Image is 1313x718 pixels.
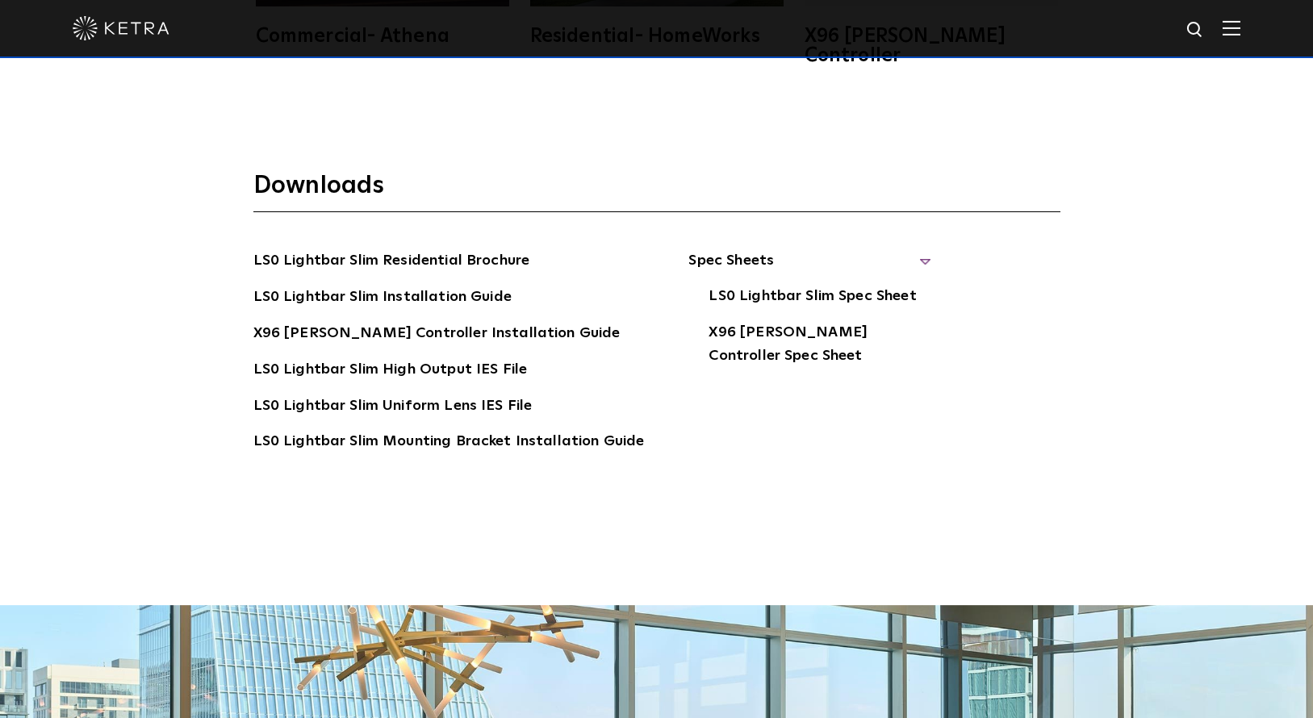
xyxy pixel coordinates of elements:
[253,358,528,384] a: LS0 Lightbar Slim High Output IES File
[688,249,930,285] span: Spec Sheets
[253,170,1060,212] h3: Downloads
[1185,20,1206,40] img: search icon
[253,249,530,275] a: LS0 Lightbar Slim Residential Brochure
[253,394,533,420] a: LS0 Lightbar Slim Uniform Lens IES File
[253,322,621,348] a: X96 [PERSON_NAME] Controller Installation Guide
[253,430,645,456] a: LS0 Lightbar Slim Mounting Bracket Installation Guide
[709,285,916,311] a: LS0 Lightbar Slim Spec Sheet
[1223,20,1240,35] img: Hamburger%20Nav.svg
[709,321,930,370] a: X96 [PERSON_NAME] Controller Spec Sheet
[73,16,169,40] img: ketra-logo-2019-white
[253,286,512,311] a: LS0 Lightbar Slim Installation Guide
